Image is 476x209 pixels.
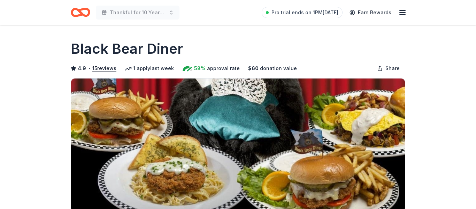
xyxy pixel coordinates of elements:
button: 15reviews [92,64,116,73]
div: 1 apply last week [125,64,174,73]
span: $ 60 [248,64,259,73]
span: Thankful for 10 Years Gala Fundraiser [110,8,166,17]
a: Pro trial ends on 1PM[DATE] [262,7,343,18]
span: Share [385,64,400,73]
a: Earn Rewards [345,6,396,19]
span: 58% [194,64,206,73]
span: approval rate [207,64,240,73]
span: • [88,66,91,71]
a: Home [71,4,90,21]
span: Pro trial ends on 1PM[DATE] [271,8,338,17]
span: 4.9 [78,64,86,73]
button: Share [371,61,405,75]
span: donation value [260,64,297,73]
h1: Black Bear Diner [71,39,183,59]
button: Thankful for 10 Years Gala Fundraiser [96,6,179,20]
